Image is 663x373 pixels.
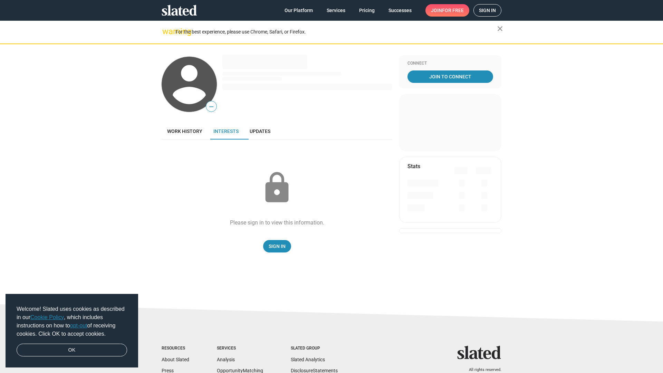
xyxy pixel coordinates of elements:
div: Services [217,346,263,351]
span: Pricing [359,4,375,17]
a: Successes [383,4,417,17]
div: Slated Group [291,346,338,351]
a: Analysis [217,357,235,362]
span: Updates [250,128,270,134]
a: Sign In [263,240,291,252]
mat-icon: warning [162,27,171,36]
div: Connect [407,61,493,66]
span: Welcome! Slated uses cookies as described in our , which includes instructions on how to of recei... [17,305,127,338]
span: Work history [167,128,202,134]
a: Cookie Policy [30,314,64,320]
span: Join [431,4,464,17]
a: Slated Analytics [291,357,325,362]
div: For the best experience, please use Chrome, Safari, or Firefox. [175,27,497,37]
a: Interests [208,123,244,140]
a: Updates [244,123,276,140]
mat-icon: lock [260,171,294,205]
span: Sign in [479,4,496,16]
div: Resources [162,346,189,351]
a: opt-out [70,323,87,328]
span: Join To Connect [409,70,492,83]
a: Work history [162,123,208,140]
span: Sign In [269,240,286,252]
a: dismiss cookie message [17,344,127,357]
a: Our Platform [279,4,318,17]
span: Our Platform [285,4,313,17]
div: cookieconsent [6,294,138,368]
a: Pricing [354,4,380,17]
a: Services [321,4,351,17]
span: — [206,102,217,111]
span: Interests [213,128,239,134]
a: Join To Connect [407,70,493,83]
div: Please sign in to view this information. [230,219,324,226]
span: Successes [388,4,412,17]
mat-icon: close [496,25,504,33]
a: Joinfor free [425,4,469,17]
mat-card-title: Stats [407,163,420,170]
span: for free [442,4,464,17]
a: About Slated [162,357,189,362]
span: Services [327,4,345,17]
a: Sign in [473,4,501,17]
